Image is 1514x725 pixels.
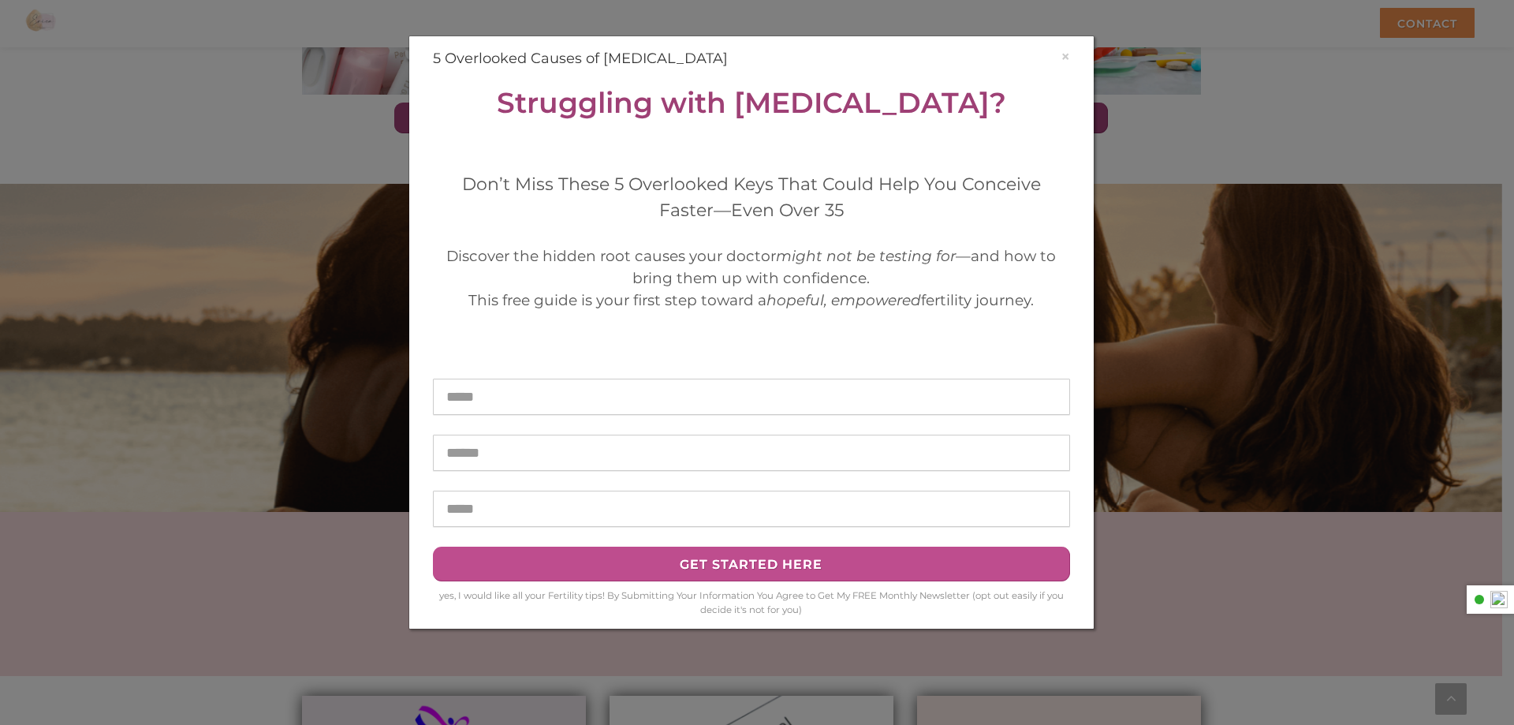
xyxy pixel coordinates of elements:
[433,48,1070,69] h4: 5 Overlooked Causes of [MEDICAL_DATA]
[462,174,1041,221] span: Don’t Miss These 5 Overlooked Keys That Could Help You Conceive Faster—Even Over 35
[433,245,1070,290] div: Discover the hidden root causes your doctor —and how to bring them up with confidence.
[433,589,1070,617] div: yes, I would like all your Fertility tips! By Submitting Your Information You Agree to Get My FRE...
[1061,48,1070,65] button: ×
[776,247,956,265] em: might not be testing for
[766,291,921,309] em: hopeful, empowered
[433,290,1070,312] div: This free guide is your first step toward a fertility journey.
[453,554,1049,575] div: Get Started HERE
[497,85,1006,120] strong: Struggling with [MEDICAL_DATA]?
